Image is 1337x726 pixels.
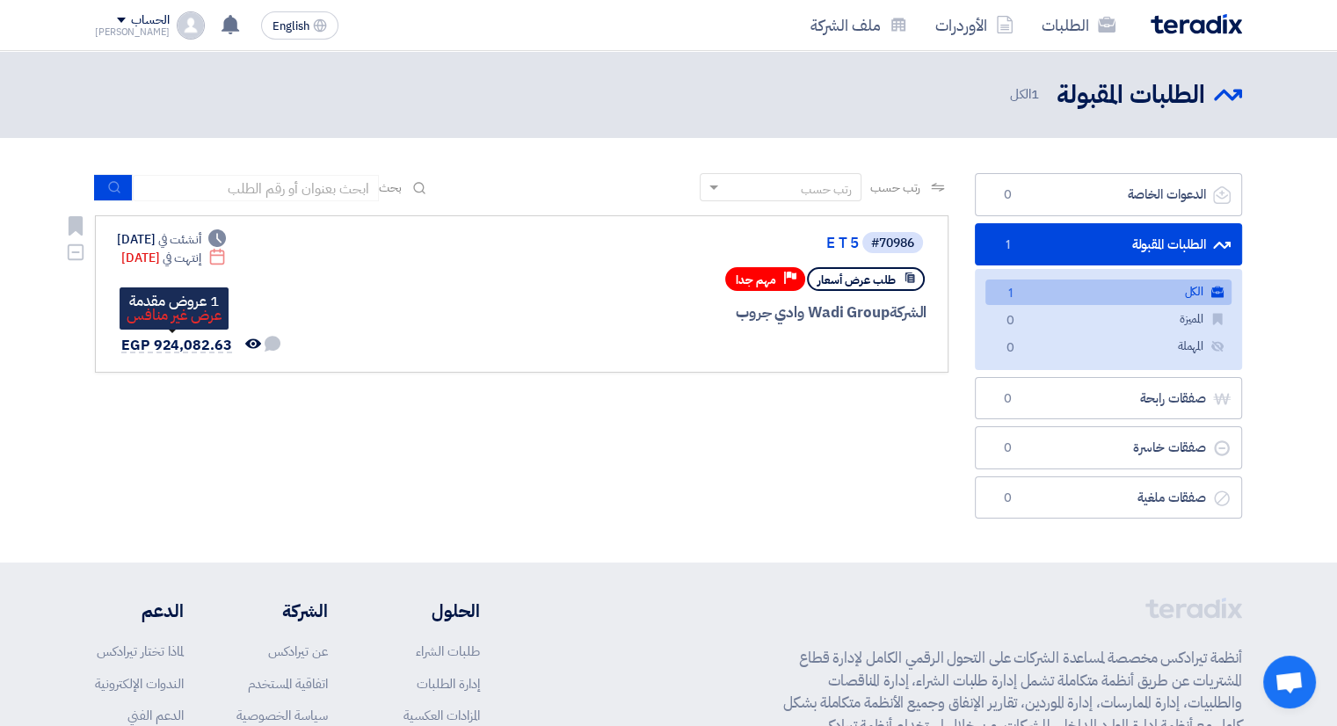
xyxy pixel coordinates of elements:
span: English [272,20,309,33]
a: الندوات الإلكترونية [95,674,184,693]
a: طلبات الشراء [416,642,480,661]
div: الحساب [131,13,169,28]
a: الدعم الفني [127,706,184,725]
li: الدعم [95,598,184,624]
li: الشركة [236,598,328,624]
a: الدعوات الخاصة0 [975,173,1242,216]
span: EGP 924,082.63 [121,335,232,356]
button: English [261,11,338,40]
span: إنتهت في [163,249,200,267]
div: رتب حسب [801,180,852,199]
a: صفقات رابحة0 [975,377,1242,420]
span: بحث [379,178,402,197]
input: ابحث بعنوان أو رقم الطلب [133,175,379,201]
div: [DATE] [117,230,226,249]
span: 0 [997,186,1018,204]
span: أنشئت في [158,230,200,249]
a: اتفاقية المستخدم [248,674,328,693]
span: 0 [997,439,1018,457]
a: الكل [985,280,1232,305]
a: Open chat [1263,656,1316,708]
a: لماذا تختار تيرادكس [97,642,184,661]
img: profile_test.png [177,11,205,40]
span: 1 [999,285,1021,303]
h2: الطلبات المقبولة [1057,78,1205,113]
span: 1 [997,236,1018,254]
div: [PERSON_NAME] [95,27,170,37]
a: الطلبات [1028,4,1130,46]
div: Wadi Group وادي جروب [504,301,926,324]
img: Teradix logo [1151,14,1242,34]
span: الشركة [890,301,927,323]
a: المهملة [985,334,1232,359]
a: الأوردرات [921,4,1028,46]
a: سياسة الخصوصية [236,706,328,725]
div: عرض غير منافس [127,309,222,323]
a: الطلبات المقبولة1 [975,223,1242,266]
span: 0 [999,312,1021,330]
div: 1 عروض مقدمة [127,294,222,309]
span: مهم جدا [736,272,776,288]
a: المزادات العكسية [403,706,480,725]
a: إدارة الطلبات [417,674,480,693]
span: 0 [999,339,1021,358]
div: #70986 [871,237,914,250]
span: الكل [1009,84,1043,105]
a: ملف الشركة [796,4,921,46]
span: 0 [997,390,1018,408]
div: [DATE] [121,249,226,267]
a: صفقات خاسرة0 [975,426,1242,469]
a: المميزة [985,307,1232,332]
span: 0 [997,490,1018,507]
a: صفقات ملغية0 [975,476,1242,519]
span: طلب عرض أسعار [817,272,896,288]
span: رتب حسب [870,178,920,197]
a: عن تيرادكس [268,642,328,661]
a: E T 5 [507,236,859,251]
li: الحلول [381,598,480,624]
span: 1 [1031,84,1039,104]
